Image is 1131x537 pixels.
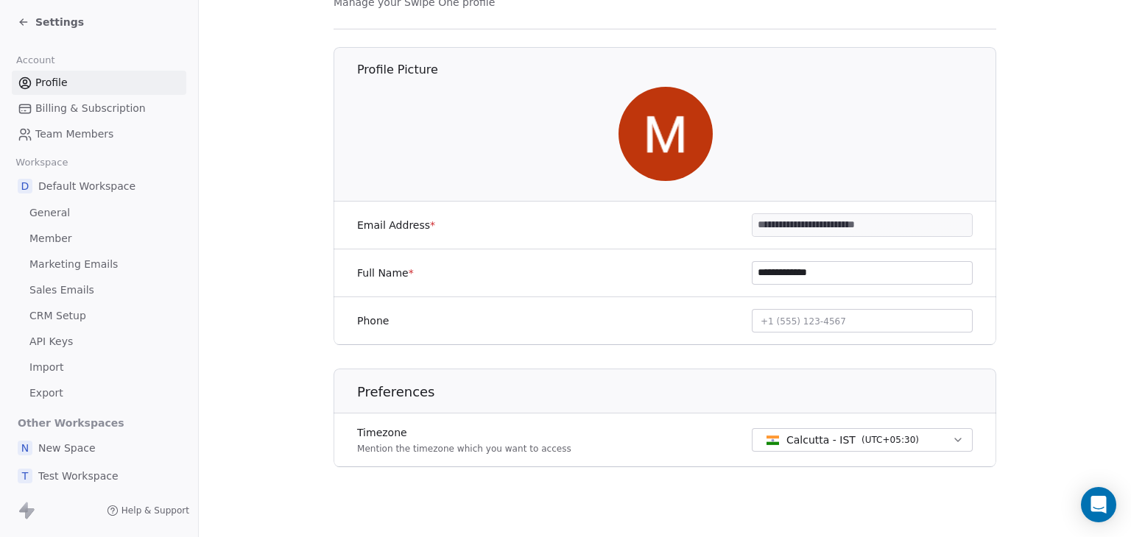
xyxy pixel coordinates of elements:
[12,71,186,95] a: Profile
[29,385,63,401] span: Export
[35,75,68,90] span: Profile
[18,179,32,193] span: D
[35,15,84,29] span: Settings
[29,231,72,246] span: Member
[357,443,571,455] p: Mention the timezone which you want to access
[12,355,186,380] a: Import
[752,309,973,332] button: +1 (555) 123-4567
[619,87,713,181] img: vU-_9h3Tr4wkszO4mIyGxPBUryW71drnovEq82SEMkU
[10,152,74,174] span: Workspace
[107,505,189,516] a: Help & Support
[10,49,61,71] span: Account
[12,411,130,435] span: Other Workspaces
[12,330,186,354] a: API Keys
[357,218,435,232] label: Email Address
[35,101,146,116] span: Billing & Subscription
[786,433,856,447] span: Calcutta - IST
[38,179,135,193] span: Default Workspace
[35,127,113,142] span: Team Members
[752,428,973,452] button: Calcutta - IST(UTC+05:30)
[357,383,997,401] h1: Preferences
[29,308,86,324] span: CRM Setup
[121,505,189,516] span: Help & Support
[29,334,73,349] span: API Keys
[12,201,186,225] a: General
[29,205,70,221] span: General
[18,15,84,29] a: Settings
[357,266,414,280] label: Full Name
[18,441,32,455] span: N
[357,313,389,328] label: Phone
[761,316,846,327] span: +1 (555) 123-4567
[29,282,94,298] span: Sales Emails
[18,469,32,483] span: T
[1081,487,1116,522] div: Open Intercom Messenger
[29,257,118,272] span: Marketing Emails
[12,278,186,302] a: Sales Emails
[862,433,919,447] span: ( UTC+05:30 )
[12,304,186,328] a: CRM Setup
[12,96,186,121] a: Billing & Subscription
[38,441,96,455] span: New Space
[357,62,997,78] h1: Profile Picture
[12,122,186,146] a: Team Members
[357,425,571,440] label: Timezone
[38,469,119,483] span: Test Workspace
[12,381,186,405] a: Export
[12,227,186,251] a: Member
[29,360,63,375] span: Import
[12,252,186,277] a: Marketing Emails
